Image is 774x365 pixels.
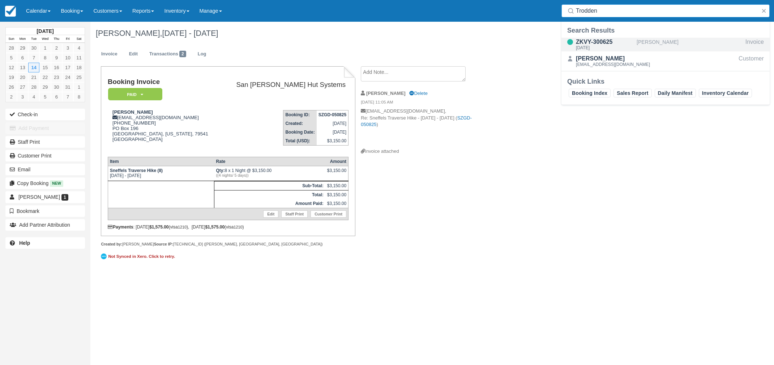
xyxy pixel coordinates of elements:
[739,54,764,68] div: Customer
[745,38,764,51] div: Invoice
[5,219,85,231] button: Add Partner Attribution
[39,35,51,43] th: Wed
[317,137,348,146] td: $3,150.00
[17,43,28,53] a: 29
[214,199,325,208] th: Amount Paid:
[51,35,62,43] th: Thu
[361,99,483,107] em: [DATE] 11:05 AM
[576,46,634,50] div: [DATE]
[637,38,743,51] div: [PERSON_NAME]
[51,53,62,63] a: 9
[19,240,30,246] b: Help
[108,78,220,86] h1: Booking Invoice
[17,92,28,102] a: 3
[569,89,611,97] a: Booking Index
[409,91,427,96] a: Delete
[51,82,62,92] a: 30
[39,53,51,63] a: 8
[39,72,51,82] a: 22
[361,108,483,148] p: [EMAIL_ADDRESS][DOMAIN_NAME], Re: Sneffels Traverse Hike - [DATE] - [DATE] ( )
[73,63,85,72] a: 18
[28,63,39,72] a: 14
[28,92,39,102] a: 4
[214,190,325,199] th: Total:
[223,81,346,89] h2: San [PERSON_NAME] Hut Systems
[655,89,696,97] a: Daily Manifest
[5,122,85,134] button: Add Payment
[62,92,73,102] a: 7
[214,181,325,190] th: Sub-Total:
[325,181,348,190] td: $3,150.00
[561,38,770,51] a: ZKVY-300625[DATE][PERSON_NAME]Invoice
[17,35,28,43] th: Mon
[613,89,651,97] a: Sales Report
[101,242,122,246] strong: Created by:
[108,225,348,230] div: : [DATE] (visa ), [DATE] (visa )
[62,63,73,72] a: 17
[18,194,60,200] span: [PERSON_NAME]
[325,157,348,166] th: Amount
[179,51,186,57] span: 2
[317,119,348,128] td: [DATE]
[567,26,764,35] div: Search Results
[6,63,17,72] a: 12
[576,54,650,63] div: [PERSON_NAME]
[5,136,85,148] a: Staff Print
[366,91,406,96] strong: [PERSON_NAME]
[39,82,51,92] a: 29
[5,237,85,249] a: Help
[62,72,73,82] a: 24
[51,92,62,102] a: 6
[567,77,764,86] div: Quick Links
[28,72,39,82] a: 21
[96,47,123,61] a: Invoice
[6,72,17,82] a: 19
[283,110,317,119] th: Booking ID:
[144,47,192,61] a: Transactions2
[325,190,348,199] td: $3,150.00
[576,62,650,67] div: [EMAIL_ADDRESS][DOMAIN_NAME]
[73,35,85,43] th: Sat
[6,53,17,63] a: 5
[62,53,73,63] a: 10
[51,72,62,82] a: 23
[6,82,17,92] a: 26
[6,43,17,53] a: 28
[37,28,54,34] strong: [DATE]
[61,194,68,201] span: 1
[28,53,39,63] a: 7
[62,43,73,53] a: 3
[216,173,324,177] em: ((4 nights/ 5 days))
[17,63,28,72] a: 13
[39,43,51,53] a: 1
[17,53,28,63] a: 6
[216,168,225,173] strong: Qty
[318,112,346,117] strong: SZGD-050825
[317,128,348,137] td: [DATE]
[39,92,51,102] a: 5
[5,109,85,120] button: Check-in
[108,225,133,230] strong: Payments
[73,43,85,53] a: 4
[263,210,278,218] a: Edit
[162,29,218,38] span: [DATE] - [DATE]
[50,180,63,186] span: New
[5,191,85,203] a: [PERSON_NAME] 1
[101,242,355,247] div: [PERSON_NAME] [TECHNICAL_ID] ([PERSON_NAME], [GEOGRAPHIC_DATA], [GEOGRAPHIC_DATA])
[699,89,752,97] a: Inventory Calendar
[51,63,62,72] a: 16
[154,242,173,246] strong: Source IP:
[62,82,73,92] a: 31
[39,63,51,72] a: 15
[205,225,224,230] strong: $1,575.00
[73,72,85,82] a: 25
[51,43,62,53] a: 2
[325,199,348,208] td: $3,150.00
[73,53,85,63] a: 11
[5,6,16,17] img: checkfront-main-nav-mini-logo.png
[561,54,770,68] a: [PERSON_NAME][EMAIL_ADDRESS][DOMAIN_NAME]Customer
[327,168,346,179] div: $3,150.00
[108,109,220,151] div: [EMAIL_ADDRESS][DOMAIN_NAME] [PHONE_NUMBER] PO Box 196 [GEOGRAPHIC_DATA], [US_STATE], 79541 [GEOG...
[73,82,85,92] a: 1
[283,137,317,146] th: Total (USD):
